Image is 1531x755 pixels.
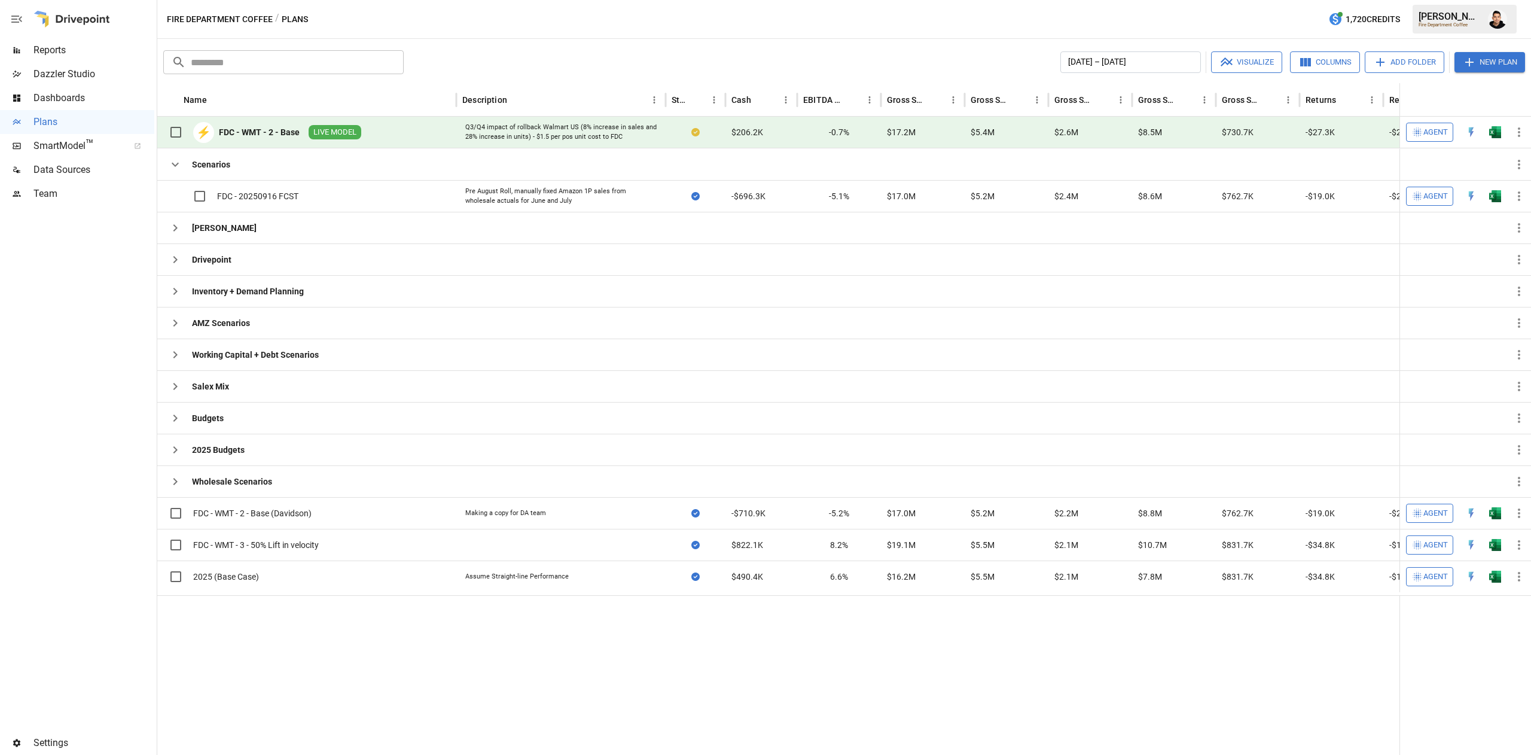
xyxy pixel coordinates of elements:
img: quick-edit-flash.b8aec18c.svg [1465,126,1477,138]
button: Status column menu [706,92,722,108]
div: Drivepoint [192,254,231,266]
span: -$696.3K [731,190,765,202]
span: $5.5M [971,539,995,551]
div: Assume Straight-line Performance [465,572,569,582]
div: Returns [1306,95,1336,105]
div: Returns: DTC Online [1389,95,1429,105]
div: Open in Excel [1489,539,1501,551]
button: Columns [1290,51,1360,73]
button: Sort [689,92,706,108]
button: Sort [1263,92,1280,108]
span: Dazzler Studio [33,67,154,81]
div: Open in Quick Edit [1465,507,1477,519]
span: $2.1M [1054,539,1078,551]
span: Plans [33,115,154,129]
div: / [275,12,279,27]
div: FDC - WMT - 2 - Base (Davidson) [193,507,312,519]
span: $8.6M [1138,190,1162,202]
div: EBITDA Margin [803,95,843,105]
span: -5.1% [829,190,849,202]
div: Working Capital + Debt Scenarios [192,349,319,361]
span: $7.8M [1138,571,1162,583]
div: [PERSON_NAME] [192,222,257,234]
div: Sync complete [691,190,700,202]
span: $2.6M [1054,126,1078,138]
button: Sort [928,92,945,108]
span: $8.8M [1138,507,1162,519]
span: $831.7K [1222,539,1254,551]
button: Description column menu [646,92,663,108]
div: Gross Sales: DTC Online [971,95,1011,105]
button: Francisco Sanchez [1481,2,1514,36]
span: $10.7M [1138,539,1167,551]
img: quick-edit-flash.b8aec18c.svg [1465,190,1477,202]
span: SmartModel [33,139,121,153]
div: Cash [731,95,751,105]
button: Visualize [1211,51,1282,73]
div: Open in Quick Edit [1465,126,1477,138]
span: -$19.0K [1306,507,1335,519]
button: Gross Sales: Retail column menu [1280,92,1297,108]
span: $19.1M [887,539,916,551]
span: -$21.3K [1389,507,1419,519]
div: Q3/Q4 impact of rollback Walmart US (8% increase in sales and 28% increase in units) - $1.5 per p... [465,123,657,141]
span: -$34.8K [1306,539,1335,551]
div: Sync complete [691,539,700,551]
button: Returns column menu [1364,92,1380,108]
span: -$18.1K [1389,539,1419,551]
div: Status [672,95,688,105]
span: $17.0M [887,190,916,202]
button: Sort [1179,92,1196,108]
div: [PERSON_NAME] [1419,11,1481,22]
span: Reports [33,43,154,57]
span: $730.7K [1222,126,1254,138]
div: ⚡ [193,122,214,143]
img: excel-icon.76473adf.svg [1489,126,1501,138]
span: $762.7K [1222,507,1254,519]
button: Sort [1096,92,1112,108]
img: quick-edit-flash.b8aec18c.svg [1465,539,1477,551]
span: $2.2M [1054,507,1078,519]
span: -0.7% [829,126,849,138]
span: Agent [1423,570,1448,584]
span: $490.4K [731,571,763,583]
button: Cash column menu [777,92,794,108]
button: New Plan [1454,52,1525,72]
button: Agent [1406,567,1453,586]
span: LIVE MODEL [309,127,361,138]
span: $206.2K [731,126,763,138]
div: Sync complete [691,507,700,519]
div: Making a copy for DA team [465,509,546,518]
div: Sync complete [691,571,700,583]
div: Francisco Sanchez [1488,10,1507,29]
div: Open in Quick Edit [1465,539,1477,551]
span: Settings [33,736,154,750]
span: Agent [1423,126,1448,139]
button: [DATE] – [DATE] [1060,51,1201,73]
div: Open in Quick Edit [1465,571,1477,583]
div: Open in Quick Edit [1465,190,1477,202]
div: Salex Mix [192,380,229,392]
span: -5.2% [829,507,849,519]
span: -$34.8K [1306,571,1335,583]
span: 8.2% [830,539,848,551]
button: Fire Department Coffee [167,12,273,27]
button: Gross Sales: Wholesale column menu [1196,92,1213,108]
button: Agent [1406,504,1453,523]
span: $822.1K [731,539,763,551]
button: Gross Sales: DTC Online column menu [1029,92,1045,108]
button: EBITDA Margin column menu [861,92,878,108]
img: excel-icon.76473adf.svg [1489,571,1501,583]
img: excel-icon.76473adf.svg [1489,507,1501,519]
span: -$710.9K [731,507,765,519]
span: $5.2M [971,190,995,202]
div: Open in Excel [1489,126,1501,138]
span: ™ [86,137,94,152]
div: Description [462,95,507,105]
span: -$21.3K [1389,190,1419,202]
div: Open in Excel [1489,571,1501,583]
div: Your plan has changes in Excel that are not reflected in the Drivepoint Data Warehouse, select "S... [691,126,700,138]
button: Gross Sales: Marketplace column menu [1112,92,1129,108]
div: Gross Sales [887,95,927,105]
button: 1,720Credits [1323,8,1405,31]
